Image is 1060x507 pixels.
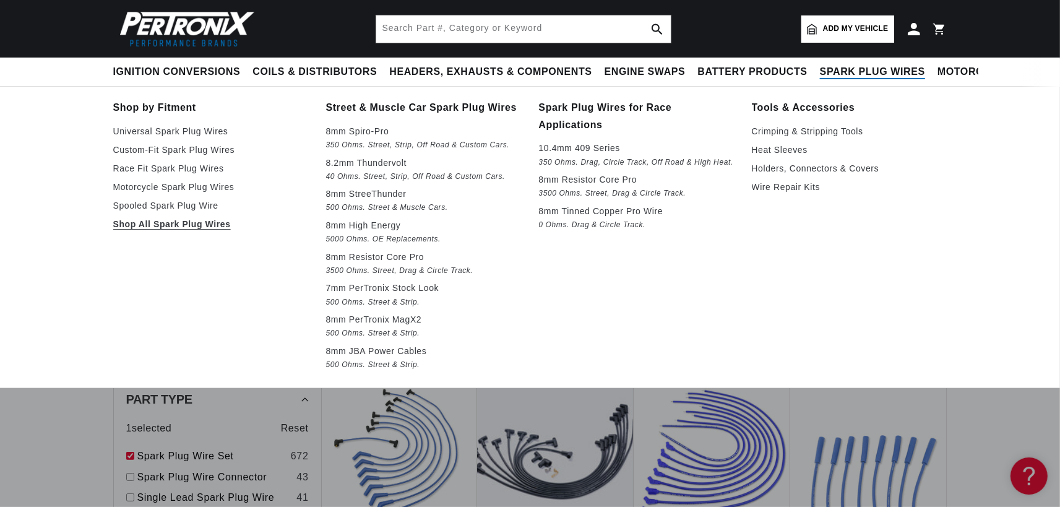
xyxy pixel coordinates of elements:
p: 8mm StreeThunder [326,186,522,201]
em: 40 Ohms. Street, Strip, Off Road & Custom Cars. [326,170,522,183]
summary: Headers, Exhausts & Components [383,58,598,87]
span: Headers, Exhausts & Components [389,66,592,79]
a: Street & Muscle Car Spark Plug Wires [326,99,522,116]
a: Universal Spark Plug Wires [113,124,309,139]
a: 10.4mm 409 Series 350 Ohms. Drag, Circle Track, Off Road & High Heat. [539,141,735,168]
em: 5000 Ohms. OE Replacements. [326,233,522,246]
span: Ignition Conversions [113,66,241,79]
a: 8mm PerTronix MagX2 500 Ohms. Street & Strip. [326,312,522,340]
a: Race Fit Spark Plug Wires [113,161,309,176]
a: 8mm High Energy 5000 Ohms. OE Replacements. [326,218,522,246]
a: Motorcycle Spark Plug Wires [113,180,309,194]
a: Holders, Connectors & Covers [752,161,947,176]
a: Add my vehicle [801,15,894,43]
p: 8mm Resistor Core Pro [326,249,522,264]
span: Coils & Distributors [252,66,377,79]
em: 350 Ohms. Drag, Circle Track, Off Road & High Heat. [539,156,735,169]
summary: Coils & Distributors [246,58,383,87]
span: Spark Plug Wires [820,66,925,79]
p: 8mm Resistor Core Pro [539,172,735,187]
span: Add my vehicle [823,23,889,35]
div: 43 [296,469,308,485]
p: 8mm JBA Power Cables [326,344,522,358]
em: 500 Ohms. Street & Muscle Cars. [326,201,522,214]
a: Spark Plug Wires for Race Applications [539,99,735,133]
div: 672 [291,448,309,464]
a: Spark Plug Wire Connector [137,469,292,485]
span: Battery Products [698,66,808,79]
p: 8mm PerTronix MagX2 [326,312,522,327]
a: Shop All Spark Plug Wires [113,217,309,232]
a: 8mm Spiro-Pro 350 Ohms. Street, Strip, Off Road & Custom Cars. [326,124,522,152]
a: Heat Sleeves [752,142,947,157]
a: Crimping & Stripping Tools [752,124,947,139]
a: 8mm Resistor Core Pro 3500 Ohms. Street, Drag & Circle Track. [539,172,735,200]
em: 3500 Ohms. Street, Drag & Circle Track. [539,187,735,200]
span: Engine Swaps [605,66,686,79]
span: 1 selected [126,420,172,436]
em: 500 Ohms. Street & Strip. [326,327,522,340]
summary: Motorcycle [931,58,1017,87]
p: 8.2mm Thundervolt [326,155,522,170]
a: Wire Repair Kits [752,180,947,194]
summary: Spark Plug Wires [814,58,931,87]
em: 500 Ohms. Street & Strip. [326,296,522,309]
summary: Ignition Conversions [113,58,247,87]
p: 8mm Spiro-Pro [326,124,522,139]
input: Search Part #, Category or Keyword [376,15,671,43]
a: 8mm Resistor Core Pro 3500 Ohms. Street, Drag & Circle Track. [326,249,522,277]
a: Single Lead Spark Plug Wire [137,490,292,506]
em: 0 Ohms. Drag & Circle Track. [539,219,735,232]
a: 8mm Tinned Copper Pro Wire 0 Ohms. Drag & Circle Track. [539,204,735,232]
a: Tools & Accessories [752,99,947,116]
a: 7mm PerTronix Stock Look 500 Ohms. Street & Strip. [326,280,522,308]
em: 500 Ohms. Street & Strip. [326,358,522,371]
img: Pertronix [113,7,256,50]
p: 8mm Tinned Copper Pro Wire [539,204,735,219]
a: Custom-Fit Spark Plug Wires [113,142,309,157]
em: 3500 Ohms. Street, Drag & Circle Track. [326,264,522,277]
span: Reset [281,420,309,436]
span: Motorcycle [937,66,1011,79]
summary: Battery Products [692,58,814,87]
summary: Engine Swaps [598,58,692,87]
a: 8.2mm Thundervolt 40 Ohms. Street, Strip, Off Road & Custom Cars. [326,155,522,183]
div: 41 [296,490,308,506]
a: Shop by Fitment [113,99,309,116]
p: 7mm PerTronix Stock Look [326,280,522,295]
a: 8mm JBA Power Cables 500 Ohms. Street & Strip. [326,344,522,371]
button: search button [644,15,671,43]
a: Spark Plug Wire Set [137,448,286,464]
a: Spooled Spark Plug Wire [113,198,309,213]
p: 8mm High Energy [326,218,522,233]
p: 10.4mm 409 Series [539,141,735,155]
span: Part Type [126,393,192,405]
a: 8mm StreeThunder 500 Ohms. Street & Muscle Cars. [326,186,522,214]
em: 350 Ohms. Street, Strip, Off Road & Custom Cars. [326,139,522,152]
